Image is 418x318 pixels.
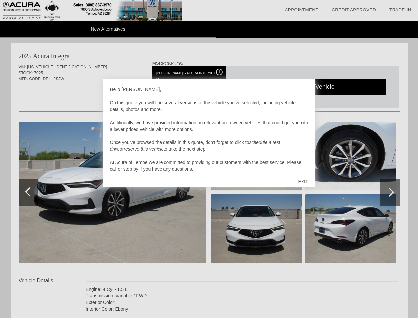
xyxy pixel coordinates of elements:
[110,86,308,172] div: Hello [PERSON_NAME], On this quote you will find several versions of the vehicle you've selected,...
[285,7,318,12] a: Appointment
[124,146,163,152] em: reserve this vehicle
[389,7,411,12] a: Trade-In
[291,172,315,191] div: EXIT
[110,140,280,152] em: schedule a test drive
[332,7,376,12] a: Credit Approved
